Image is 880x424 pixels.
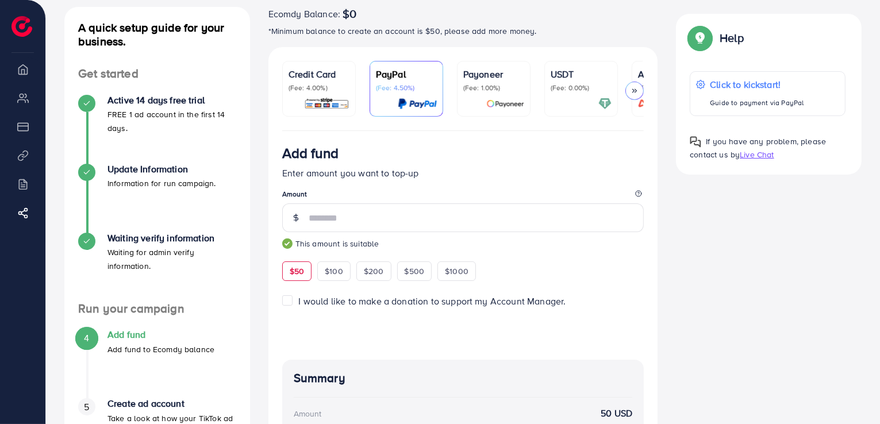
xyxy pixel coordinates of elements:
[551,67,612,81] p: USDT
[107,164,216,175] h4: Update Information
[601,407,632,420] strong: 50 USD
[304,97,349,110] img: card
[289,67,349,81] p: Credit Card
[486,97,524,110] img: card
[282,145,339,161] h3: Add fund
[64,95,250,164] li: Active 14 days free trial
[294,408,322,419] div: Amount
[289,83,349,92] p: (Fee: 4.00%)
[325,265,343,277] span: $100
[551,83,612,92] p: (Fee: 0.00%)
[11,16,32,37] img: logo
[268,24,658,38] p: *Minimum balance to create an account is $50, please add more money.
[64,233,250,302] li: Waiting verify information
[290,265,304,277] span: $50
[107,176,216,190] p: Information for run campaign.
[64,21,250,48] h4: A quick setup guide for your business.
[710,78,804,91] p: Click to kickstart!
[282,166,644,180] p: Enter amount you want to top-up
[405,265,425,277] span: $500
[282,238,644,249] small: This amount is suitable
[364,265,384,277] span: $200
[690,136,701,148] img: Popup guide
[268,7,340,21] span: Ecomdy Balance:
[635,97,699,110] img: card
[282,238,293,249] img: guide
[463,67,524,81] p: Payoneer
[64,329,250,398] li: Add fund
[638,67,699,81] p: Airwallex
[720,31,744,45] p: Help
[107,329,214,340] h4: Add fund
[831,372,871,415] iframe: Chat
[64,164,250,233] li: Update Information
[529,322,644,342] iframe: PayPal
[710,96,804,110] p: Guide to payment via PayPal
[294,371,633,386] h4: Summary
[299,295,566,307] span: I would like to make a donation to support my Account Manager.
[463,83,524,92] p: (Fee: 1.00%)
[398,97,437,110] img: card
[84,400,89,414] span: 5
[84,332,89,345] span: 4
[282,189,644,203] legend: Amount
[64,302,250,316] h4: Run your campaign
[740,149,774,160] span: Live Chat
[107,107,236,135] p: FREE 1 ad account in the first 14 days.
[445,265,468,277] span: $1000
[107,233,236,244] h4: Waiting verify information
[107,95,236,106] h4: Active 14 days free trial
[690,28,710,48] img: Popup guide
[376,83,437,92] p: (Fee: 4.50%)
[107,245,236,273] p: Waiting for admin verify information.
[690,136,826,160] span: If you have any problem, please contact us by
[64,67,250,81] h4: Get started
[376,67,437,81] p: PayPal
[598,97,612,110] img: card
[107,342,214,356] p: Add fund to Ecomdy balance
[343,7,356,21] span: $0
[107,398,236,409] h4: Create ad account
